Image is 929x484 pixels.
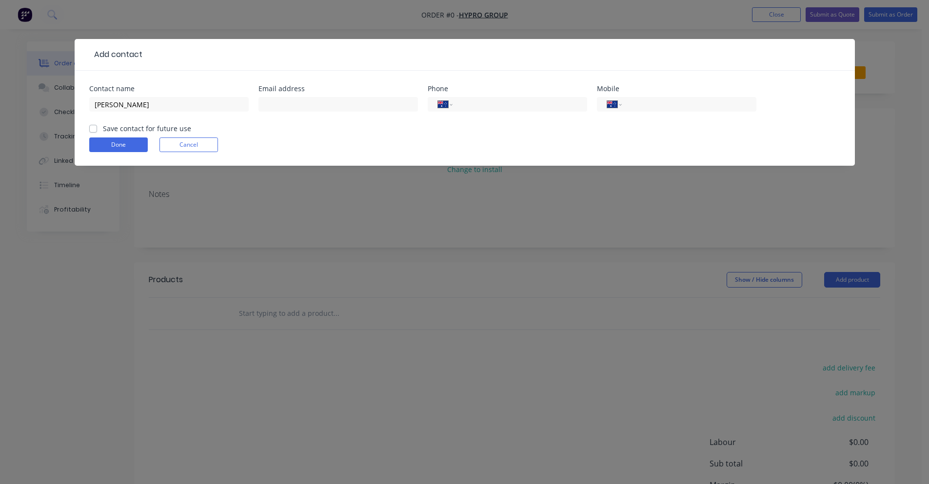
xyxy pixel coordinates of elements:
[428,85,587,92] div: Phone
[89,49,142,60] div: Add contact
[159,137,218,152] button: Cancel
[103,123,191,134] label: Save contact for future use
[597,85,756,92] div: Mobile
[89,137,148,152] button: Done
[258,85,418,92] div: Email address
[89,85,249,92] div: Contact name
